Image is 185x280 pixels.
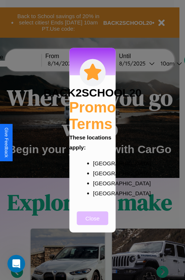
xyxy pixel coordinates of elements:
[69,99,116,132] h2: Promo Terms
[93,168,107,178] p: [GEOGRAPHIC_DATA]
[93,158,107,168] p: [GEOGRAPHIC_DATA]
[70,134,111,150] b: These locations apply:
[7,255,25,273] iframe: Intercom live chat
[93,188,107,198] p: [GEOGRAPHIC_DATA]
[93,178,107,188] p: [GEOGRAPHIC_DATA]
[43,86,141,99] h3: BACK2SCHOOL20
[4,128,9,158] div: Give Feedback
[77,211,108,225] button: Close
